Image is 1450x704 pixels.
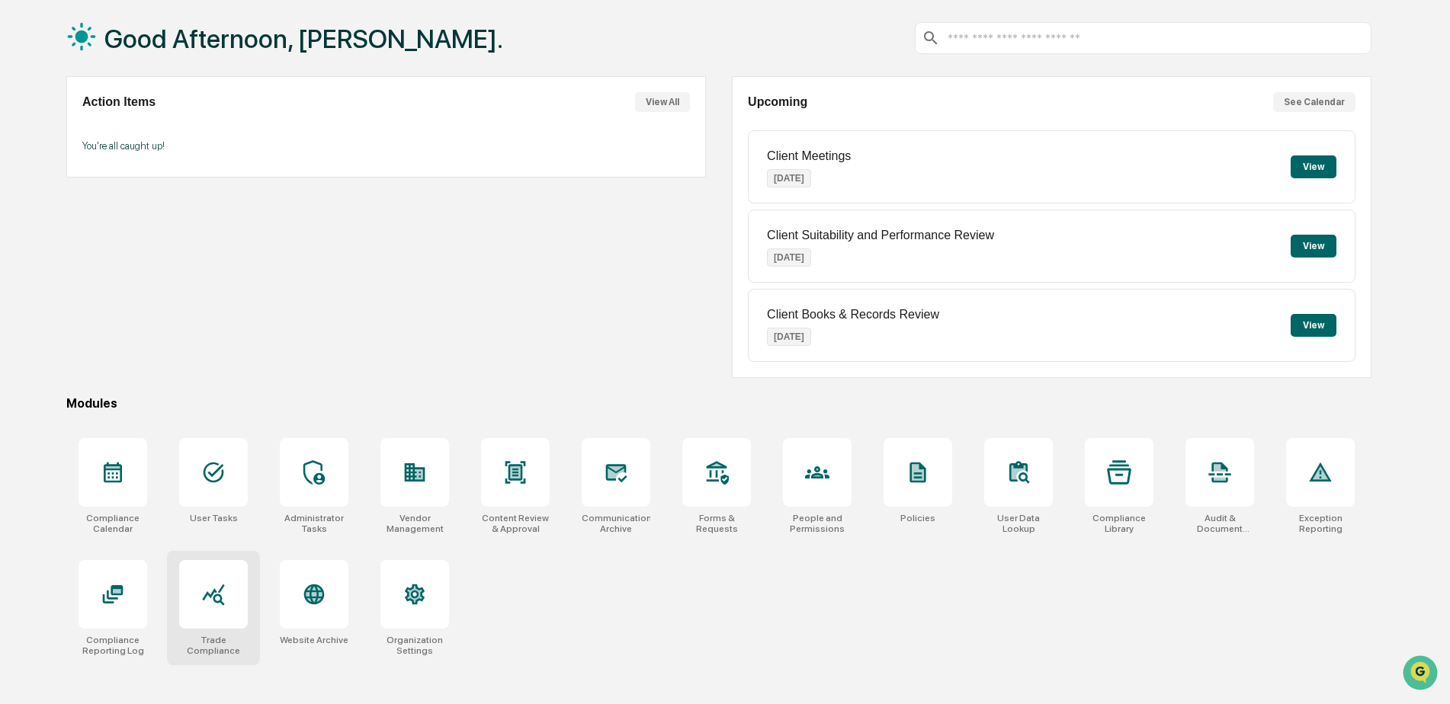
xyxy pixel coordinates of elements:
[30,341,96,356] span: Data Lookup
[236,166,277,184] button: See all
[1286,513,1355,534] div: Exception Reporting
[15,342,27,354] div: 🔎
[135,207,166,219] span: [DATE]
[9,334,102,362] a: 🔎Data Lookup
[15,193,40,217] img: Jack Rasmussen
[15,234,40,258] img: Jack Rasmussen
[135,248,166,261] span: [DATE]
[40,69,252,85] input: Clear
[767,328,811,346] p: [DATE]
[69,132,210,144] div: We're available if you need us!
[107,377,184,389] a: Powered byPylon
[682,513,751,534] div: Forms & Requests
[1291,235,1336,258] button: View
[748,95,807,109] h2: Upcoming
[767,169,811,187] p: [DATE]
[111,313,123,325] div: 🗄️
[984,513,1053,534] div: User Data Lookup
[1291,314,1336,337] button: View
[66,396,1371,411] div: Modules
[179,635,248,656] div: Trade Compliance
[767,308,939,322] p: Client Books & Records Review
[1273,92,1355,112] button: See Calendar
[900,513,935,523] div: Policies
[783,513,852,534] div: People and Permissions
[280,513,348,534] div: Administrator Tasks
[30,208,43,220] img: 1746055101610-c473b297-6a78-478c-a979-82029cc54cd1
[15,117,43,144] img: 1746055101610-c473b297-6a78-478c-a979-82029cc54cd1
[380,513,449,534] div: Vendor Management
[1085,513,1153,534] div: Compliance Library
[767,229,994,242] p: Client Suitability and Performance Review
[30,249,43,261] img: 1746055101610-c473b297-6a78-478c-a979-82029cc54cd1
[30,312,98,327] span: Preclearance
[259,121,277,139] button: Start new chat
[1401,654,1442,695] iframe: Open customer support
[380,635,449,656] div: Organization Settings
[47,248,124,261] span: [PERSON_NAME]
[82,95,156,109] h2: Action Items
[1185,513,1254,534] div: Audit & Document Logs
[15,169,98,181] div: Past conversations
[32,117,59,144] img: 8933085812038_c878075ebb4cc5468115_72.jpg
[79,635,147,656] div: Compliance Reporting Log
[635,92,690,112] button: View All
[47,207,124,219] span: [PERSON_NAME]
[280,635,348,645] div: Website Archive
[481,513,550,534] div: Content Review & Approval
[15,313,27,325] div: 🖐️
[104,306,195,333] a: 🗄️Attestations
[82,140,690,152] p: You're all caught up!
[69,117,250,132] div: Start new chat
[190,513,238,523] div: User Tasks
[767,149,851,163] p: Client Meetings
[79,513,147,534] div: Compliance Calendar
[767,248,811,267] p: [DATE]
[9,306,104,333] a: 🖐️Preclearance
[152,378,184,389] span: Pylon
[15,32,277,56] p: How can we help?
[582,513,650,534] div: Communications Archive
[104,24,503,54] h1: Good Afternoon, [PERSON_NAME].
[1291,155,1336,178] button: View
[127,248,132,261] span: •
[127,207,132,219] span: •
[126,312,189,327] span: Attestations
